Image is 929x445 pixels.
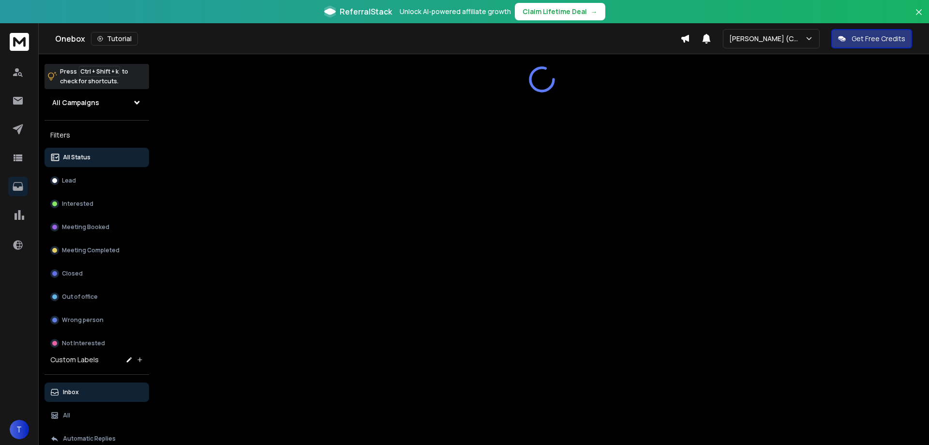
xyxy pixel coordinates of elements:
[340,6,392,17] span: ReferralStack
[45,128,149,142] h3: Filters
[45,264,149,283] button: Closed
[50,355,99,365] h3: Custom Labels
[62,270,83,277] p: Closed
[62,293,98,301] p: Out of office
[63,435,116,443] p: Automatic Replies
[55,32,680,46] div: Onebox
[10,420,29,439] button: T
[852,34,905,44] p: Get Free Credits
[45,194,149,214] button: Interested
[63,412,70,419] p: All
[62,223,109,231] p: Meeting Booked
[45,241,149,260] button: Meeting Completed
[62,200,93,208] p: Interested
[91,32,138,46] button: Tutorial
[63,388,79,396] p: Inbox
[45,171,149,190] button: Lead
[45,217,149,237] button: Meeting Booked
[729,34,805,44] p: [PERSON_NAME] (Cold)
[45,310,149,330] button: Wrong person
[52,98,99,107] h1: All Campaigns
[515,3,605,20] button: Claim Lifetime Deal→
[45,406,149,425] button: All
[62,246,120,254] p: Meeting Completed
[63,153,90,161] p: All Status
[591,7,598,16] span: →
[62,316,104,324] p: Wrong person
[45,287,149,307] button: Out of office
[45,148,149,167] button: All Status
[45,334,149,353] button: Not Interested
[400,7,511,16] p: Unlock AI-powered affiliate growth
[831,29,912,48] button: Get Free Credits
[62,339,105,347] p: Not Interested
[60,67,128,86] p: Press to check for shortcuts.
[45,383,149,402] button: Inbox
[79,66,120,77] span: Ctrl + Shift + k
[62,177,76,184] p: Lead
[913,6,925,29] button: Close banner
[45,93,149,112] button: All Campaigns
